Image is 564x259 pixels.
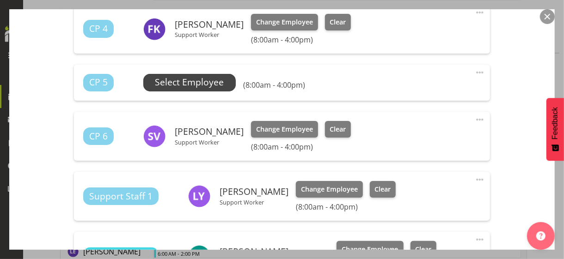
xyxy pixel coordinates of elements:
[551,107,559,139] span: Feedback
[374,184,391,194] span: Clear
[256,124,313,134] span: Change Employee
[243,80,305,90] h6: (8:00am - 4:00pm)
[330,124,346,134] span: Clear
[325,14,351,30] button: Clear
[89,22,108,36] span: CP 4
[175,31,244,38] p: Support Worker
[546,98,564,161] button: Feedback - Show survey
[89,190,153,203] span: Support Staff 1
[251,35,351,44] h6: (8:00am - 4:00pm)
[175,126,244,137] h6: [PERSON_NAME]
[143,125,166,147] img: stella-viau5992.jpg
[325,121,351,138] button: Clear
[155,76,224,89] span: Select Employee
[251,121,318,138] button: Change Employee
[251,142,351,151] h6: (8:00am - 4:00pm)
[415,244,431,254] span: Clear
[536,231,546,241] img: help-xxl-2.png
[330,17,346,27] span: Clear
[337,241,404,258] button: Change Employee
[175,19,244,30] h6: [PERSON_NAME]
[143,18,166,40] img: febin-kuriakose10930.jpg
[411,241,437,258] button: Clear
[296,202,396,211] h6: (8:00am - 4:00pm)
[370,181,396,198] button: Clear
[188,185,210,207] img: lily-yuan6003.jpg
[301,184,358,194] span: Change Employee
[220,187,288,197] h6: [PERSON_NAME]
[89,76,108,89] span: CP 5
[220,199,288,206] p: Support Worker
[256,17,313,27] span: Change Employee
[89,130,108,143] span: CP 6
[251,14,318,30] button: Change Employee
[175,139,244,146] p: Support Worker
[296,181,363,198] button: Change Employee
[220,247,329,257] h6: [PERSON_NAME]
[342,244,398,254] span: Change Employee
